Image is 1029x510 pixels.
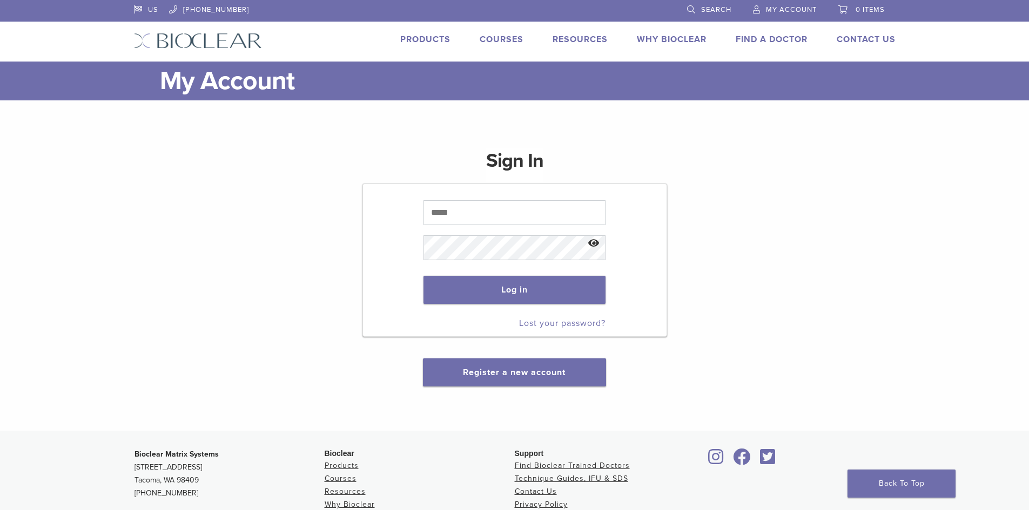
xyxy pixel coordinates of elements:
a: Privacy Policy [515,500,568,509]
a: Products [325,461,359,470]
a: Courses [480,34,523,45]
span: Support [515,449,544,458]
button: Register a new account [423,358,606,386]
a: Courses [325,474,357,483]
a: Register a new account [463,367,566,378]
a: Resources [325,487,366,496]
button: Show password [582,230,606,257]
a: Back To Top [848,470,956,498]
a: Why Bioclear [637,34,707,45]
span: My Account [766,5,817,14]
img: Bioclear [134,33,262,49]
a: Bioclear [705,455,728,466]
span: 0 items [856,5,885,14]
a: Contact Us [515,487,557,496]
a: Bioclear [757,455,779,466]
a: Bioclear [730,455,755,466]
p: [STREET_ADDRESS] Tacoma, WA 98409 [PHONE_NUMBER] [134,448,325,500]
a: Resources [553,34,608,45]
a: Find Bioclear Trained Doctors [515,461,630,470]
a: Find A Doctor [736,34,808,45]
a: Products [400,34,450,45]
a: Contact Us [837,34,896,45]
button: Log in [423,276,606,304]
a: Lost your password? [519,318,606,329]
a: Why Bioclear [325,500,375,509]
h1: My Account [160,62,896,100]
strong: Bioclear Matrix Systems [134,450,219,459]
span: Search [701,5,731,14]
a: Technique Guides, IFU & SDS [515,474,628,483]
h1: Sign In [486,148,543,182]
span: Bioclear [325,449,354,458]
